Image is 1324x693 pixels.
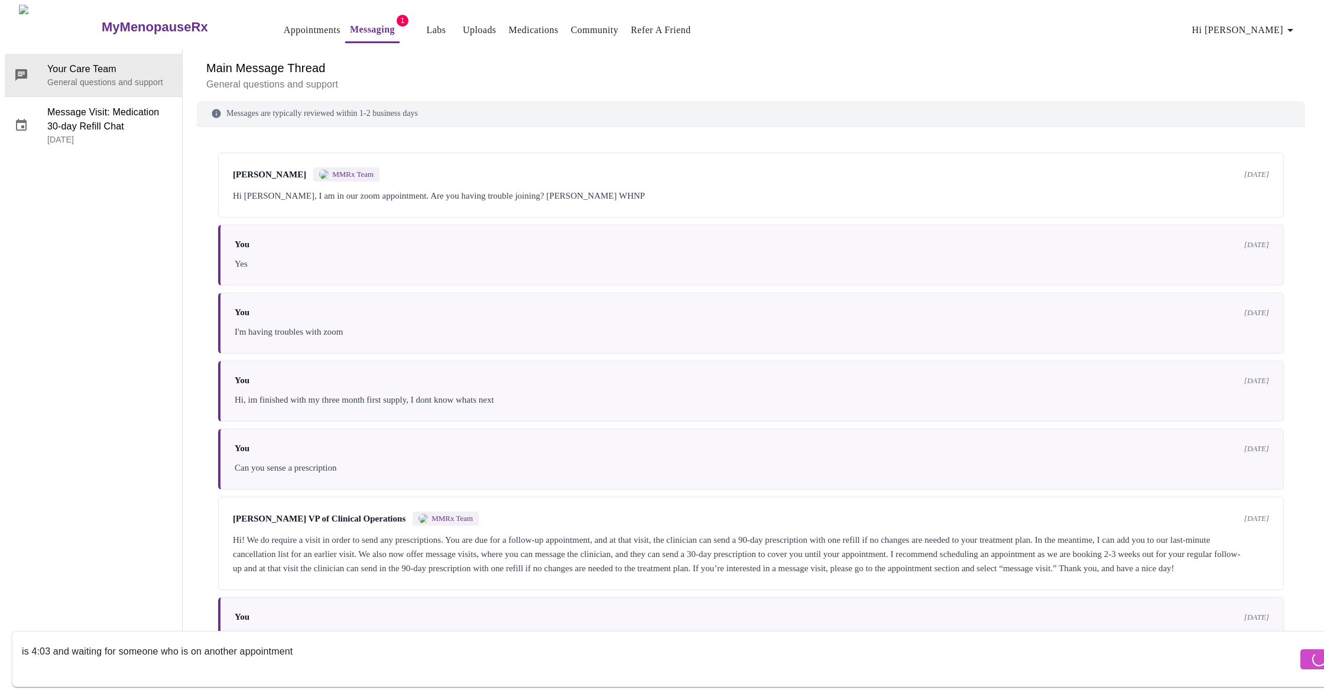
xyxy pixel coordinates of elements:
[47,105,173,134] span: Message Visit: Medication 30-day Refill Chat
[631,22,691,38] a: Refer a Friend
[19,5,100,49] img: MyMenopauseRx Logo
[233,170,306,180] span: [PERSON_NAME]
[235,239,249,250] span: You
[509,22,559,38] a: Medications
[1244,376,1269,386] span: [DATE]
[1244,514,1269,523] span: [DATE]
[504,18,563,42] button: Medications
[431,514,473,523] span: MMRx Team
[5,97,182,154] div: Message Visit: Medication 30-day Refill Chat[DATE]
[235,325,1269,339] div: I'm having troubles with zoom
[102,20,208,35] h3: MyMenopauseRx
[47,76,173,88] p: General questions and support
[1244,170,1269,179] span: [DATE]
[235,461,1269,475] div: Can you sense a prescription
[235,443,249,454] span: You
[206,77,1296,92] p: General questions and support
[235,375,249,386] span: You
[235,612,249,622] span: You
[5,54,182,96] div: Your Care TeamGeneral questions and support
[1244,613,1269,622] span: [DATE]
[47,62,173,76] span: Your Care Team
[1187,18,1302,42] button: Hi [PERSON_NAME]
[1244,444,1269,454] span: [DATE]
[235,307,249,318] span: You
[197,101,1305,127] div: Messages are typically reviewed within 1-2 business days
[345,18,400,43] button: Messaging
[1192,22,1297,38] span: Hi [PERSON_NAME]
[235,257,1269,271] div: Yes
[566,18,624,42] button: Community
[100,7,255,48] a: MyMenopauseRx
[463,22,496,38] a: Uploads
[626,18,696,42] button: Refer a Friend
[458,18,501,42] button: Uploads
[417,18,455,42] button: Labs
[350,21,395,38] a: Messaging
[332,170,374,179] span: MMRx Team
[279,18,345,42] button: Appointments
[427,22,446,38] a: Labs
[571,22,619,38] a: Community
[284,22,340,38] a: Appointments
[1244,308,1269,318] span: [DATE]
[233,514,405,524] span: [PERSON_NAME] VP of Clinical Operations
[418,514,428,523] img: MMRX
[235,393,1269,407] div: Hi, im finished with my three month first supply, I dont know whats next
[1244,240,1269,250] span: [DATE]
[319,170,329,179] img: MMRX
[397,15,408,27] span: 1
[47,134,173,145] p: [DATE]
[233,189,1269,203] div: Hi [PERSON_NAME], I am in our zoom appointment. Are you having trouble joining? [PERSON_NAME] WHNP
[206,59,1296,77] h6: Main Message Thread
[233,533,1269,575] div: Hi! We do require a visit in order to send any prescriptions. You are due for a follow-up appoint...
[22,640,1297,678] textarea: Send a message about your appointment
